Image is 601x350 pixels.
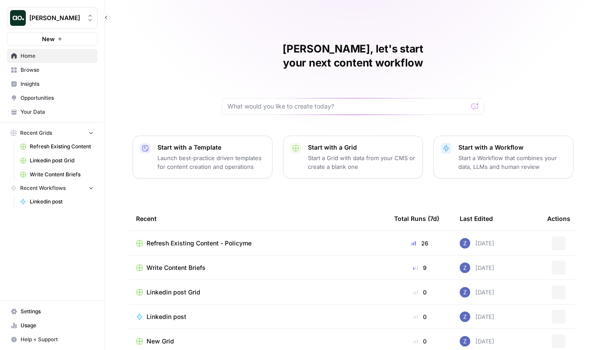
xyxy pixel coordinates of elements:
[136,206,380,231] div: Recent
[433,136,573,178] button: Start with a WorkflowStart a Workflow that combines your data, LLMs and human review
[283,136,423,178] button: Start with a GridStart a Grid with data from your CMS or create a blank one
[7,332,98,346] button: Help + Support
[7,105,98,119] a: Your Data
[547,206,570,231] div: Actions
[20,184,66,192] span: Recent Workflows
[394,312,446,321] div: 0
[147,288,200,297] span: Linkedin post Grid
[7,63,98,77] a: Browse
[147,337,174,346] span: New Grid
[21,322,94,329] span: Usage
[30,198,94,206] span: Linkedin post
[7,49,98,63] a: Home
[308,154,416,171] p: Start a Grid with data from your CMS or create a blank one
[136,337,380,346] a: New Grid
[21,308,94,315] span: Settings
[147,312,186,321] span: Linkedin post
[16,140,98,154] a: Refresh Existing Content
[394,288,446,297] div: 0
[21,80,94,88] span: Insights
[460,336,470,346] img: if0rly7j6ey0lzdmkp6rmyzsebv0
[157,154,265,171] p: Launch best-practice driven templates for content creation and operations
[394,263,446,272] div: 9
[7,7,98,29] button: Workspace: Zoe Jessup
[308,143,416,152] p: Start with a Grid
[460,238,494,248] div: [DATE]
[29,14,82,22] span: [PERSON_NAME]
[21,108,94,116] span: Your Data
[136,263,380,272] a: Write Content Briefs
[7,32,98,45] button: New
[7,77,98,91] a: Insights
[147,263,206,272] span: Write Content Briefs
[136,312,380,321] a: Linkedin post
[16,154,98,168] a: Linkedin post Grid
[16,195,98,209] a: Linkedin post
[7,304,98,318] a: Settings
[30,171,94,178] span: Write Content Briefs
[458,143,566,152] p: Start with a Workflow
[7,126,98,140] button: Recent Grids
[460,287,494,297] div: [DATE]
[21,336,94,343] span: Help + Support
[460,311,470,322] img: if0rly7j6ey0lzdmkp6rmyzsebv0
[394,337,446,346] div: 0
[133,136,273,178] button: Start with a TemplateLaunch best-practice driven templates for content creation and operations
[136,239,380,248] a: Refresh Existing Content - Policyme
[20,129,52,137] span: Recent Grids
[10,10,26,26] img: Zoe Jessup Logo
[460,206,493,231] div: Last Edited
[460,336,494,346] div: [DATE]
[30,143,94,150] span: Refresh Existing Content
[460,238,470,248] img: if0rly7j6ey0lzdmkp6rmyzsebv0
[21,52,94,60] span: Home
[222,42,484,70] h1: [PERSON_NAME], let's start your next content workflow
[394,206,439,231] div: Total Runs (7d)
[30,157,94,164] span: Linkedin post Grid
[7,91,98,105] a: Opportunities
[136,288,380,297] a: Linkedin post Grid
[157,143,265,152] p: Start with a Template
[460,311,494,322] div: [DATE]
[460,262,494,273] div: [DATE]
[458,154,566,171] p: Start a Workflow that combines your data, LLMs and human review
[394,239,446,248] div: 26
[42,35,55,43] span: New
[460,262,470,273] img: if0rly7j6ey0lzdmkp6rmyzsebv0
[7,182,98,195] button: Recent Workflows
[21,66,94,74] span: Browse
[460,287,470,297] img: if0rly7j6ey0lzdmkp6rmyzsebv0
[16,168,98,182] a: Write Content Briefs
[147,239,252,248] span: Refresh Existing Content - Policyme
[227,102,468,111] input: What would you like to create today?
[21,94,94,102] span: Opportunities
[7,318,98,332] a: Usage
